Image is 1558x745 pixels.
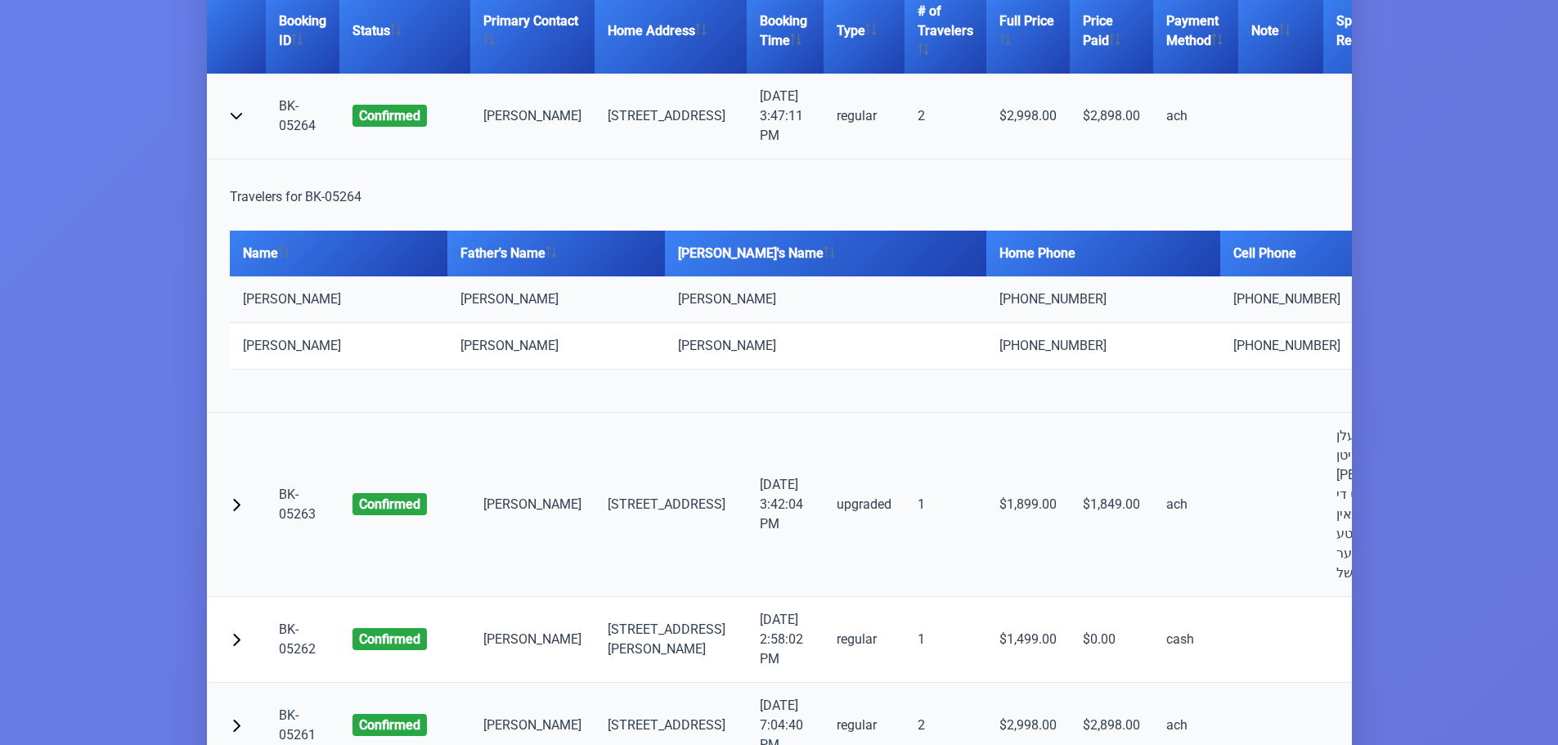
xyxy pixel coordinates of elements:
[279,707,316,743] a: BK-05261
[352,493,427,515] span: confirmed
[352,628,427,650] span: confirmed
[1070,413,1153,597] td: $1,849.00
[1220,323,1454,370] td: [PHONE_NUMBER]
[986,231,1220,276] th: Home Phone
[986,597,1070,683] td: $1,499.00
[824,597,905,683] td: regular
[595,597,747,683] td: [STREET_ADDRESS] [PERSON_NAME]
[824,413,905,597] td: upgraded
[824,74,905,159] td: regular
[905,597,986,683] td: 1
[1153,597,1238,683] td: cash
[1220,276,1454,323] td: [PHONE_NUMBER]
[470,74,595,159] td: [PERSON_NAME]
[1220,231,1454,276] th: Cell Phone
[447,323,665,370] td: [PERSON_NAME]
[595,413,747,597] td: [STREET_ADDRESS]
[230,323,447,370] td: [PERSON_NAME]
[279,98,316,133] a: BK-05264
[665,231,986,276] th: [PERSON_NAME]'s Name
[1153,413,1238,597] td: ach
[447,276,665,323] td: [PERSON_NAME]
[279,622,316,657] a: BK-05262
[352,105,427,127] span: confirmed
[1153,74,1238,159] td: ach
[747,413,824,597] td: [DATE] 3:42:04 PM
[595,74,747,159] td: [STREET_ADDRESS]
[747,597,824,683] td: [DATE] 2:58:02 PM
[986,413,1070,597] td: $1,899.00
[352,714,427,736] span: confirmed
[905,413,986,597] td: 1
[1070,74,1153,159] td: $2,898.00
[986,74,1070,159] td: $2,998.00
[665,323,986,370] td: [PERSON_NAME]
[986,276,1220,323] td: [PHONE_NUMBER]
[230,187,361,207] h5: Travelers for BK-05264
[747,74,824,159] td: [DATE] 3:47:11 PM
[279,487,316,522] a: BK-05263
[230,276,447,323] td: [PERSON_NAME]
[230,231,447,276] th: Name
[1323,413,1448,597] td: בעסער צושטעלן אינמיטן [PERSON_NAME] שלאפן מיט די צוויי קינדער אין איין רום - נעקסטע בוקינג רעגלוע...
[470,413,595,597] td: [PERSON_NAME]
[905,74,986,159] td: 2
[665,276,986,323] td: [PERSON_NAME]
[1070,597,1153,683] td: $0.00
[986,323,1220,370] td: [PHONE_NUMBER]
[447,231,665,276] th: Father's Name
[470,597,595,683] td: [PERSON_NAME]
